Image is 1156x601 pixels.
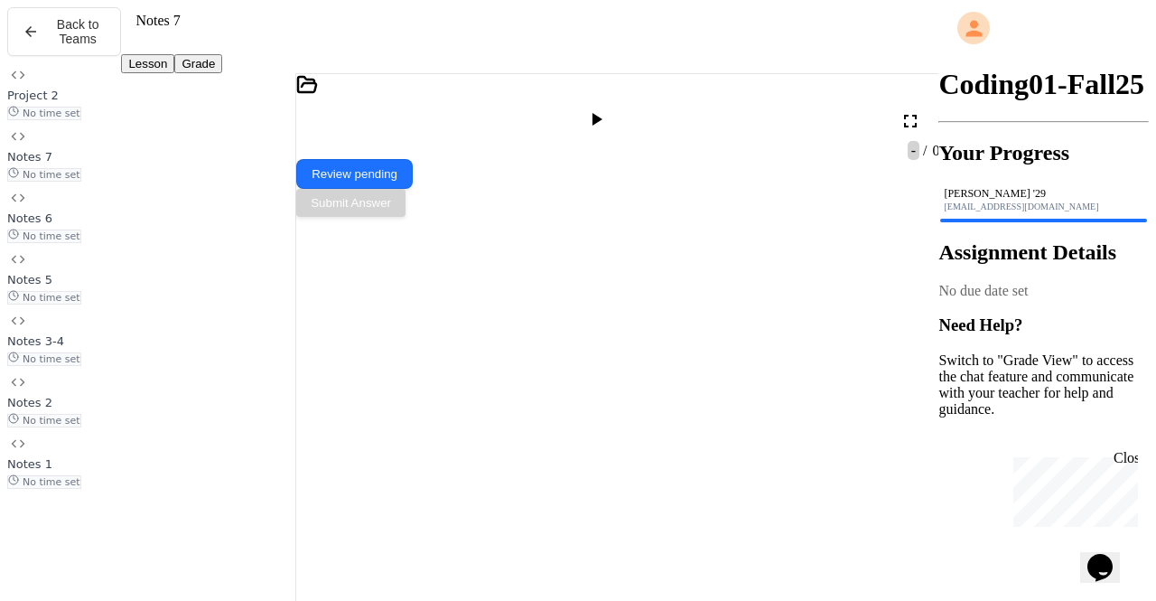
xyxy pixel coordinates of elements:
[7,107,81,120] span: No time set
[296,159,413,189] button: Review pending
[50,17,106,46] span: Back to Teams
[938,315,1149,335] h3: Need Help?
[938,7,1149,49] div: My Account
[944,187,1143,201] div: [PERSON_NAME] '29
[7,7,125,115] div: Chat with us now!Close
[923,143,927,158] span: /
[908,141,919,160] span: -
[7,7,121,56] button: Back to Teams
[7,334,64,348] span: Notes 3-4
[944,202,1143,211] div: [EMAIL_ADDRESS][DOMAIN_NAME]
[938,240,1149,265] h2: Assignment Details
[938,352,1149,418] p: Switch to "Grade View" to access the chat feature and communicate with your teacher for help and ...
[7,414,81,427] span: No time set
[7,273,52,286] span: Notes 5
[938,141,1149,165] h2: Your Progress
[296,189,406,217] button: Submit Answer
[7,291,81,305] span: No time set
[7,352,81,366] span: No time set
[7,168,81,182] span: No time set
[1080,529,1138,583] iframe: chat widget
[938,283,1149,299] div: No due date set
[7,230,81,243] span: No time set
[174,54,222,73] button: Grade
[7,475,81,489] span: No time set
[938,68,1149,101] h1: Coding01-Fall25
[311,196,391,210] span: Submit Answer
[928,143,939,158] span: 0
[121,54,174,73] button: Lesson
[7,150,52,164] span: Notes 7
[7,89,59,102] span: Project 2
[7,211,52,225] span: Notes 6
[1006,450,1138,527] iframe: chat widget
[7,396,52,409] span: Notes 2
[135,13,180,28] span: Notes 7
[7,457,52,471] span: Notes 1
